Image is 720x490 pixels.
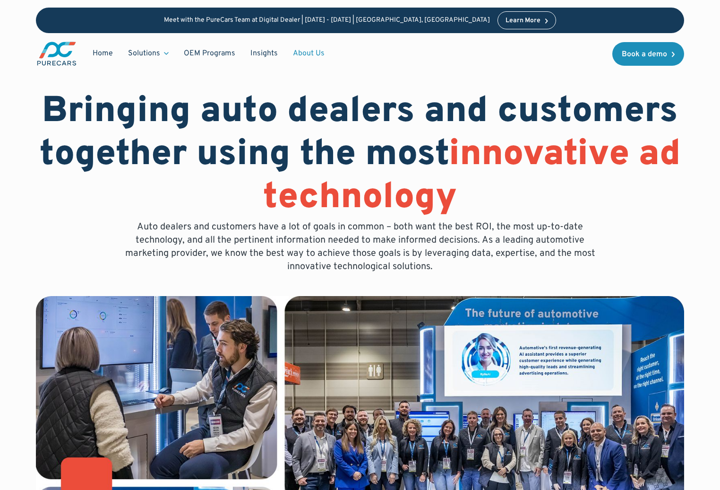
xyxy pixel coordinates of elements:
a: OEM Programs [176,44,243,62]
div: Learn More [506,17,540,24]
a: Book a demo [612,42,684,66]
div: Book a demo [622,51,667,58]
a: Home [85,44,120,62]
img: purecars logo [36,41,77,67]
a: Insights [243,44,285,62]
a: About Us [285,44,332,62]
span: innovative ad technology [263,132,681,221]
div: Solutions [128,48,160,59]
p: Auto dealers and customers have a lot of goals in common – both want the best ROI, the most up-to... [118,220,602,273]
h1: Bringing auto dealers and customers together using the most [36,91,684,220]
a: Learn More [497,11,556,29]
p: Meet with the PureCars Team at Digital Dealer | [DATE] - [DATE] | [GEOGRAPHIC_DATA], [GEOGRAPHIC_... [164,17,490,25]
div: Solutions [120,44,176,62]
a: main [36,41,77,67]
